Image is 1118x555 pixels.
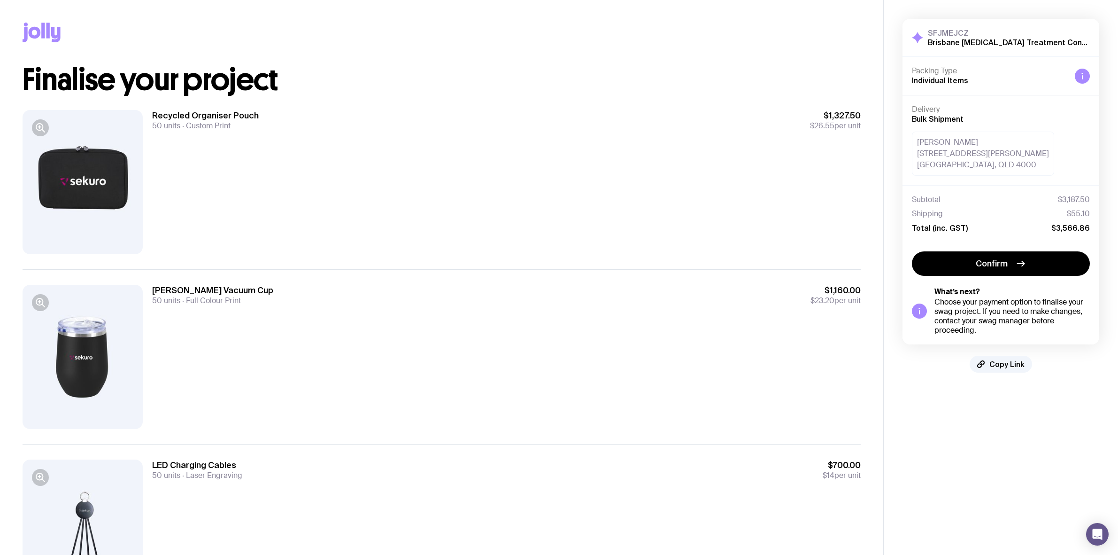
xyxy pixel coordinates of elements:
[912,132,1054,176] div: [PERSON_NAME] [STREET_ADDRESS][PERSON_NAME] [GEOGRAPHIC_DATA], QLD 4000
[180,470,242,480] span: Laser Engraving
[928,28,1090,38] h3: SFJMEJCZ
[912,76,968,85] span: Individual Items
[810,121,834,131] span: $26.55
[1051,223,1090,233] span: $3,566.86
[1086,523,1109,546] div: Open Intercom Messenger
[152,460,242,471] h3: LED Charging Cables
[152,296,180,305] span: 50 units
[912,105,1090,114] h4: Delivery
[912,251,1090,276] button: Confirm
[912,66,1067,76] h4: Packing Type
[934,287,1090,297] h5: What’s next?
[152,121,180,131] span: 50 units
[1058,195,1090,204] span: $3,187.50
[810,296,834,305] span: $23.20
[180,121,231,131] span: Custom Print
[823,471,861,480] span: per unit
[823,460,861,471] span: $700.00
[823,470,834,480] span: $14
[934,297,1090,335] div: Choose your payment option to finalise your swag project. If you need to make changes, contact yo...
[810,296,861,305] span: per unit
[810,285,861,296] span: $1,160.00
[810,121,861,131] span: per unit
[970,356,1032,373] button: Copy Link
[23,65,861,95] h1: Finalise your project
[928,38,1090,47] h2: Brisbane [MEDICAL_DATA] Treatment Conference
[152,470,180,480] span: 50 units
[912,115,964,123] span: Bulk Shipment
[152,110,259,121] h3: Recycled Organiser Pouch
[912,195,941,204] span: Subtotal
[180,296,241,305] span: Full Colour Print
[976,258,1008,269] span: Confirm
[810,110,861,121] span: $1,327.50
[152,285,273,296] h3: [PERSON_NAME] Vacuum Cup
[912,209,943,219] span: Shipping
[1067,209,1090,219] span: $55.10
[912,223,968,233] span: Total (inc. GST)
[989,360,1025,369] span: Copy Link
